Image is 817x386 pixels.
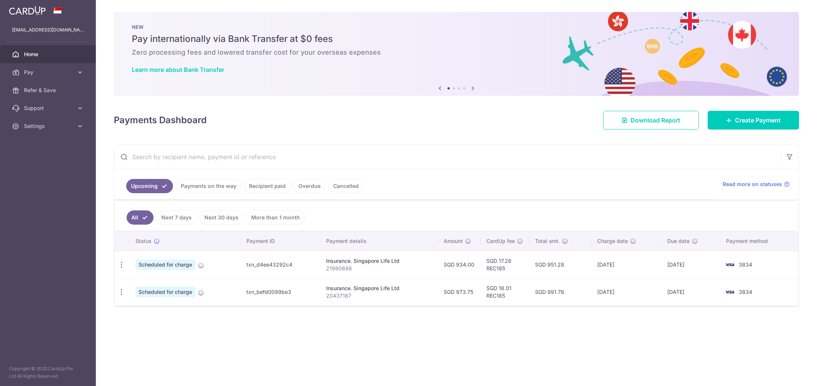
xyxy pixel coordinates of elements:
[438,278,480,306] td: SGD 973.75
[240,278,320,306] td: txn_befd0099be3
[176,179,241,193] a: Payments on the way
[486,237,515,245] span: CardUp fee
[246,210,305,225] a: More than 1 month
[240,231,320,251] th: Payment ID
[326,265,432,272] p: 21980686
[328,179,364,193] a: Cancelled
[132,33,781,45] h5: Pay internationally via Bank Transfer at $0 fees
[603,111,699,130] a: Download Report
[320,231,438,251] th: Payment details
[722,288,737,297] img: Bank Card
[480,278,529,306] td: SGD 18.01 REC185
[661,251,720,278] td: [DATE]
[114,145,781,169] input: Search by recipient name, payment id or reference
[444,237,463,245] span: Amount
[157,210,197,225] a: Next 7 days
[529,278,591,306] td: SGD 991.76
[739,261,752,268] span: 3834
[136,287,195,297] span: Scheduled for charge
[24,86,73,94] span: Refer & Save
[480,251,529,278] td: SGD 17.28 REC185
[631,116,680,125] span: Download Report
[735,116,781,125] span: Create Payment
[114,113,207,127] h4: Payments Dashboard
[591,251,661,278] td: [DATE]
[114,12,799,96] img: Bank transfer banner
[24,104,73,112] span: Support
[24,69,73,76] span: Pay
[9,6,46,15] img: CardUp
[24,51,73,58] span: Home
[326,292,432,300] p: 20437187
[739,289,752,295] span: 3834
[529,251,591,278] td: SGD 951.28
[722,260,737,269] img: Bank Card
[136,237,152,245] span: Status
[132,24,781,30] p: NEW
[136,259,195,270] span: Scheduled for charge
[326,257,432,265] div: Insurance. Singapore Life Ltd
[720,231,798,251] th: Payment method
[597,237,628,245] span: Charge date
[12,26,84,34] p: [EMAIL_ADDRESS][DOMAIN_NAME]
[591,278,661,306] td: [DATE]
[132,66,224,73] a: Learn more about Bank Transfer
[126,179,173,193] a: Upcoming
[200,210,243,225] a: Next 30 days
[326,285,432,292] div: Insurance. Singapore Life Ltd
[667,237,690,245] span: Due date
[127,210,154,225] a: All
[244,179,291,193] a: Recipient paid
[708,111,799,130] a: Create Payment
[438,251,480,278] td: SGD 934.00
[294,179,325,193] a: Overdue
[723,180,782,188] span: Read more on statuses
[661,278,720,306] td: [DATE]
[24,122,73,130] span: Settings
[240,251,320,278] td: txn_d4ee43292c4
[723,180,790,188] a: Read more on statuses
[132,48,781,57] h6: Zero processing fees and lowered transfer cost for your overseas expenses
[535,237,560,245] span: Total amt.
